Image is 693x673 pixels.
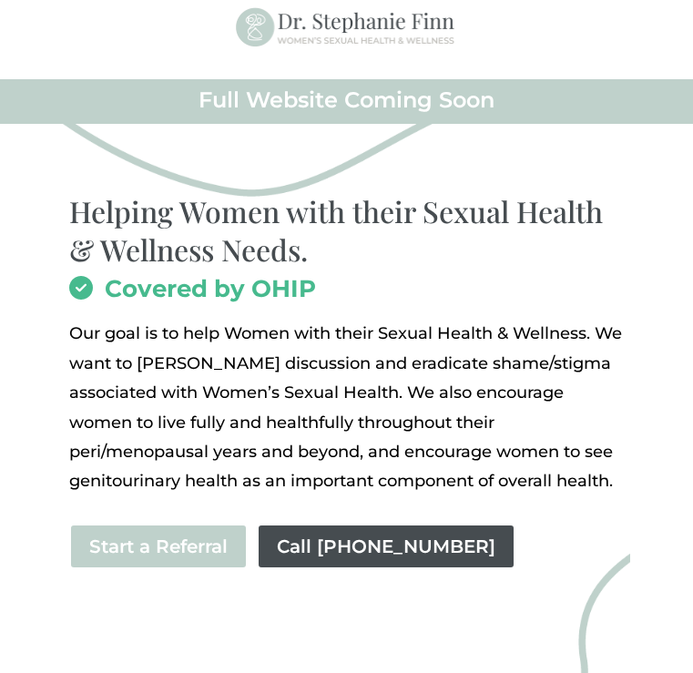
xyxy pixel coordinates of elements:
[257,524,515,569] a: Call [PHONE_NUMBER]
[69,86,624,123] h2: Full Website Coming Soon
[69,319,624,495] p: Our goal is to help Women with their Sexual Health & Wellness. We want to [PERSON_NAME] discussio...
[69,192,624,277] h1: Helping Women with their Sexual Health & Wellness Needs.
[69,277,624,310] h2: Covered by OHIP
[69,524,248,569] a: Start a Referral
[69,319,624,495] div: Page 1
